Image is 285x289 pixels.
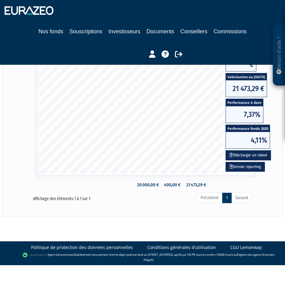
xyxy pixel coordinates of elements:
p: Besoin d'aide ? [276,28,283,83]
a: Conditions générales d'utilisation [147,244,216,251]
a: Politique de protection des données personnelles [31,244,133,251]
a: Investisseurs [108,27,140,37]
span: Performance à date [226,99,263,106]
a: Documents [147,27,174,36]
button: Télécharger un relevé [226,150,271,160]
a: 1 [222,193,232,203]
div: Affichage des éléments 1 à 1 sur 1 [33,192,119,202]
a: Souscriptions [69,27,102,36]
a: Commissions [214,27,247,36]
td: 400,00 € [162,180,183,190]
a: CGU Lemonway [230,244,262,251]
span: 4,11% [226,132,270,148]
a: Registre des agents financiers (Regafi) [144,253,275,262]
img: 1732889491-logotype_eurazeo_blanc_rvb.png [5,6,53,15]
td: 20 000,00 € [135,180,162,190]
a: Conseillers [180,27,208,36]
span: 21 473,29 € [226,80,267,97]
a: Nos fonds [38,27,63,36]
span: 7,37% [226,106,263,123]
a: Dernier reporting [226,162,265,172]
a: Lemonway [59,253,73,257]
img: logo-lemonway.png [23,252,46,258]
span: Valorisation au [DATE] [226,73,267,80]
td: 21 473,29 € [183,180,209,190]
span: Performance fonds 2025 [226,125,270,132]
div: - Agent de (établissement de paiement dont le siège social est situé au [STREET_ADDRESS], agréé p... [6,252,279,262]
